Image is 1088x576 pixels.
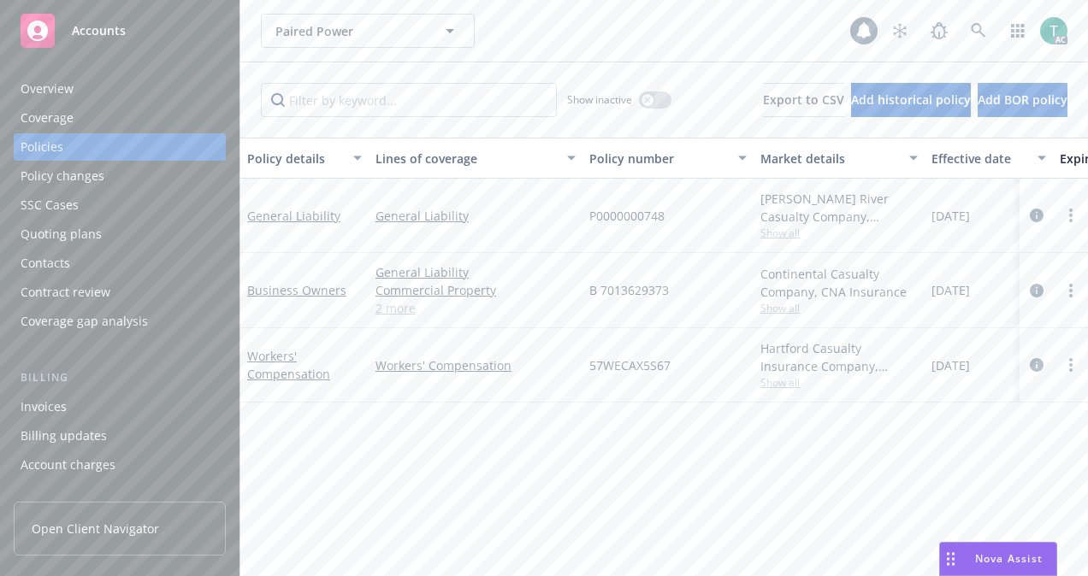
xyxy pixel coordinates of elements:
a: more [1061,205,1081,226]
div: Contract review [21,279,110,306]
a: Policy changes [14,162,226,190]
button: Add historical policy [851,83,971,117]
div: Billing [14,369,226,386]
div: Policy number [589,150,728,168]
input: Filter by keyword... [261,83,557,117]
button: Effective date [925,138,1053,179]
span: B 7013629373 [589,281,669,299]
button: Add BOR policy [978,83,1067,117]
a: Quoting plans [14,220,226,248]
span: [DATE] [931,356,970,374]
span: Open Client Navigator [32,520,159,538]
a: circleInformation [1026,280,1047,301]
img: photo [1040,17,1067,44]
span: Accounts [72,24,126,38]
button: Export to CSV [763,83,844,117]
span: Show inactive [567,92,632,107]
a: General Liability [375,207,576,225]
button: Nova Assist [939,542,1057,576]
div: Effective date [931,150,1027,168]
a: more [1061,355,1081,375]
a: more [1061,280,1081,301]
span: P0000000748 [589,207,665,225]
div: Coverage [21,104,74,132]
a: Report a Bug [922,14,956,48]
a: Coverage [14,104,226,132]
span: Show all [760,226,918,240]
div: [PERSON_NAME] River Casualty Company, [PERSON_NAME] River Group, RT Specialty Insurance Services,... [760,190,918,226]
div: Policy details [247,150,343,168]
a: Invoices [14,393,226,420]
a: General Liability [247,208,340,224]
a: Billing updates [14,422,226,450]
span: 57WECAX5S67 [589,356,671,374]
a: General Liability [375,263,576,281]
a: Coverage gap analysis [14,308,226,335]
span: [DATE] [931,281,970,299]
div: Policy changes [21,162,104,190]
div: Quoting plans [21,220,102,248]
span: Show all [760,301,918,315]
a: Account charges [14,451,226,479]
a: SSC Cases [14,191,226,219]
button: Paired Power [261,14,475,48]
div: Invoices [21,393,67,420]
a: Policies [14,133,226,161]
a: Search [961,14,996,48]
a: Business Owners [247,282,346,298]
a: Switch app [1001,14,1035,48]
span: Add historical policy [851,91,971,108]
span: Nova Assist [975,551,1043,566]
button: Market details [754,138,925,179]
div: Lines of coverage [375,150,557,168]
span: Show all [760,375,918,390]
a: circleInformation [1026,355,1047,375]
span: Add BOR policy [978,91,1067,108]
div: Continental Casualty Company, CNA Insurance [760,265,918,301]
a: Stop snowing [883,14,917,48]
a: Contacts [14,250,226,277]
div: Hartford Casualty Insurance Company, Hartford Insurance Group [760,339,918,375]
a: Accounts [14,7,226,55]
button: Policy number [582,138,754,179]
div: Contacts [21,250,70,277]
div: Account charges [21,451,115,479]
div: Installment plans [21,480,121,508]
div: Policies [21,133,63,161]
a: Commercial Property [375,281,576,299]
div: Coverage gap analysis [21,308,148,335]
div: Billing updates [21,422,107,450]
a: Contract review [14,279,226,306]
div: Drag to move [940,543,961,575]
a: Workers' Compensation [375,356,576,374]
span: Paired Power [275,22,423,40]
button: Lines of coverage [369,138,582,179]
span: [DATE] [931,207,970,225]
button: Policy details [240,138,369,179]
div: SSC Cases [21,191,79,219]
a: Overview [14,75,226,103]
a: Installment plans [14,480,226,508]
a: Workers' Compensation [247,348,330,382]
span: Export to CSV [763,91,844,108]
a: circleInformation [1026,205,1047,226]
a: 2 more [375,299,576,317]
div: Market details [760,150,899,168]
div: Overview [21,75,74,103]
